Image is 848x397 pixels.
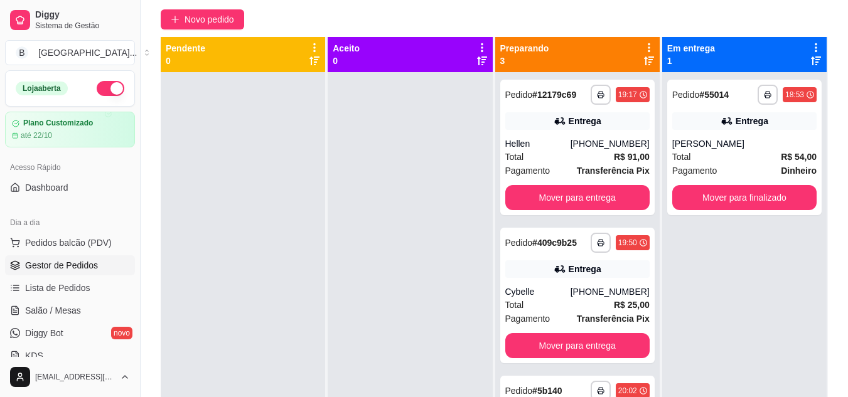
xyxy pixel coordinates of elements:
button: Pedidos balcão (PDV) [5,233,135,253]
strong: R$ 25,00 [614,300,650,310]
span: Total [505,150,524,164]
span: Total [672,150,691,164]
strong: # 409c9b25 [532,238,577,248]
button: Alterar Status [97,81,124,96]
span: Pagamento [672,164,717,177]
a: Gestor de Pedidos [5,255,135,275]
div: 18:53 [785,90,804,100]
strong: # 5b140 [532,386,562,396]
div: 20:02 [618,386,637,396]
span: Dashboard [25,181,68,194]
span: Pedido [672,90,700,100]
div: Loja aberta [16,82,68,95]
div: [PHONE_NUMBER] [571,285,650,298]
p: 0 [166,55,205,67]
a: KDS [5,346,135,366]
div: Hellen [505,137,571,150]
strong: # 12179c69 [532,90,576,100]
span: Salão / Mesas [25,304,81,317]
a: Dashboard [5,177,135,198]
span: Pedidos balcão (PDV) [25,236,112,249]
p: 0 [333,55,360,67]
p: 3 [500,55,549,67]
strong: R$ 91,00 [614,152,650,162]
span: Pedido [505,386,533,396]
button: Mover para finalizado [672,185,817,210]
a: Plano Customizadoaté 22/10 [5,112,135,147]
span: Lista de Pedidos [25,282,90,294]
span: Pedido [505,238,533,248]
strong: Transferência Pix [577,166,650,176]
span: Pagamento [505,312,550,326]
div: 19:17 [618,90,637,100]
p: Aceito [333,42,360,55]
div: [PHONE_NUMBER] [571,137,650,150]
button: [EMAIL_ADDRESS][DOMAIN_NAME] [5,362,135,392]
button: Mover para entrega [505,333,650,358]
span: Diggy [35,9,130,21]
button: Select a team [5,40,135,65]
a: DiggySistema de Gestão [5,5,135,35]
div: Entrega [736,115,768,127]
button: Novo pedido [161,9,244,29]
span: B [16,46,28,59]
div: [PERSON_NAME] [672,137,817,150]
a: Salão / Mesas [5,300,135,320]
p: Pendente [166,42,205,55]
span: Diggy Bot [25,327,63,339]
button: Mover para entrega [505,185,650,210]
div: Dia a dia [5,213,135,233]
p: 1 [667,55,715,67]
strong: # 55014 [699,90,729,100]
div: 19:50 [618,238,637,248]
article: até 22/10 [21,130,52,140]
span: plus [171,15,180,24]
div: Entrega [569,115,601,127]
div: Acesso Rápido [5,157,135,177]
span: Gestor de Pedidos [25,259,98,272]
span: Sistema de Gestão [35,21,130,31]
strong: R$ 54,00 [781,152,817,162]
span: KDS [25,349,43,362]
div: Entrega [569,263,601,275]
span: Pagamento [505,164,550,177]
div: [GEOGRAPHIC_DATA] ... [38,46,137,59]
p: Preparando [500,42,549,55]
strong: Dinheiro [781,166,817,176]
span: [EMAIL_ADDRESS][DOMAIN_NAME] [35,372,115,382]
p: Em entrega [667,42,715,55]
div: Cybelle [505,285,571,298]
strong: Transferência Pix [577,314,650,324]
span: Total [505,298,524,312]
a: Lista de Pedidos [5,278,135,298]
span: Novo pedido [185,13,234,26]
article: Plano Customizado [23,119,93,128]
a: Diggy Botnovo [5,323,135,343]
span: Pedido [505,90,533,100]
